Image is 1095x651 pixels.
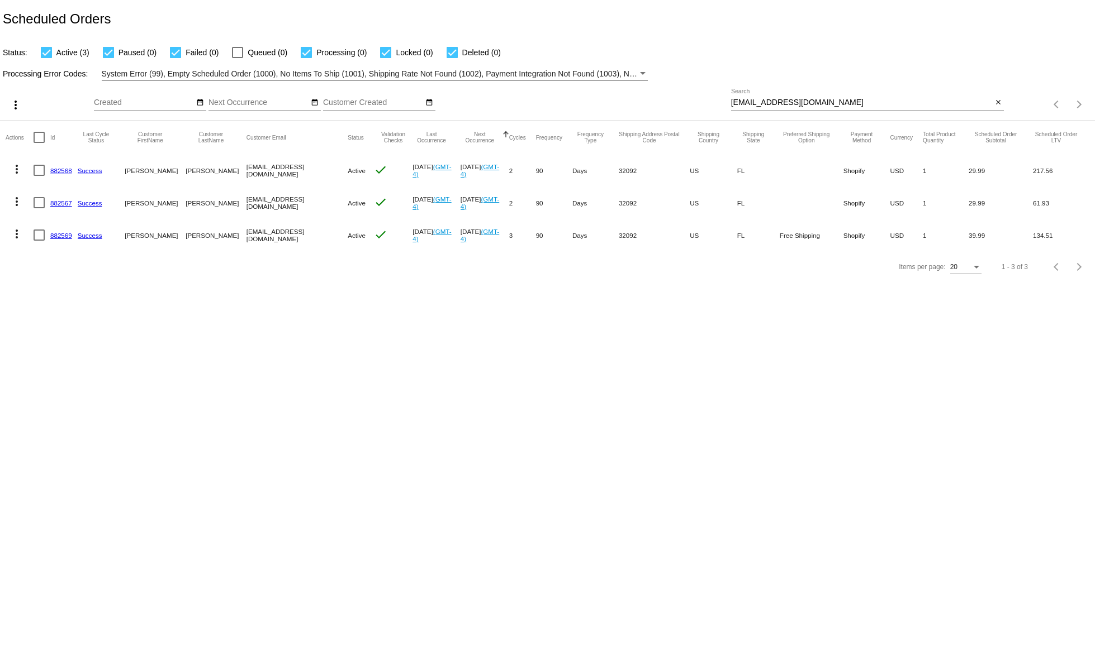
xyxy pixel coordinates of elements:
[78,131,115,143] button: Change sorting for LastProcessingCycleId
[413,154,461,186] mat-cell: [DATE]
[50,199,72,207] a: 882567
[186,219,247,251] mat-cell: [PERSON_NAME]
[94,98,195,107] input: Created
[536,154,572,186] mat-cell: 90
[843,154,890,186] mat-cell: Shopify
[78,199,102,207] a: Success
[413,195,451,210] a: (GMT-4)
[969,186,1033,219] mat-cell: 29.99
[737,154,780,186] mat-cell: FL
[509,134,526,141] button: Change sorting for Cycles
[994,98,1002,107] mat-icon: close
[50,134,55,141] button: Change sorting for Id
[690,131,727,143] button: Change sorting for ShippingCountry
[125,154,186,186] mat-cell: [PERSON_NAME]
[969,219,1033,251] mat-cell: 39.99
[780,131,833,143] button: Change sorting for PreferredShippingOption
[9,98,22,112] mat-icon: more_vert
[374,121,413,154] mat-header-cell: Validation Checks
[413,131,451,143] button: Change sorting for LastOccurrenceUtc
[690,154,737,186] mat-cell: US
[348,167,366,174] span: Active
[413,219,461,251] mat-cell: [DATE]
[737,131,770,143] button: Change sorting for ShippingState
[6,121,34,154] mat-header-cell: Actions
[247,154,348,186] mat-cell: [EMAIL_ADDRESS][DOMAIN_NAME]
[690,186,737,219] mat-cell: US
[374,163,387,176] mat-icon: check
[425,98,433,107] mat-icon: date_range
[125,186,186,219] mat-cell: [PERSON_NAME]
[536,134,562,141] button: Change sorting for Frequency
[1033,131,1079,143] button: Change sorting for LifetimeValue
[731,98,993,107] input: Search
[3,48,27,57] span: Status:
[208,98,309,107] input: Next Occurrence
[461,131,499,143] button: Change sorting for NextOccurrenceUtc
[78,167,102,174] a: Success
[1046,93,1068,116] button: Previous page
[619,154,690,186] mat-cell: 32092
[969,131,1023,143] button: Change sorting for Subtotal
[572,131,609,143] button: Change sorting for FrequencyType
[248,46,287,59] span: Queued (0)
[461,154,509,186] mat-cell: [DATE]
[3,69,88,78] span: Processing Error Codes:
[102,67,648,81] mat-select: Filter by Processing Error Codes
[536,219,572,251] mat-cell: 90
[78,232,102,239] a: Success
[950,263,957,271] span: 20
[461,186,509,219] mat-cell: [DATE]
[690,219,737,251] mat-cell: US
[186,186,247,219] mat-cell: [PERSON_NAME]
[50,232,72,239] a: 882569
[619,219,690,251] mat-cell: 32092
[899,263,945,271] div: Items per page:
[890,186,923,219] mat-cell: USD
[125,219,186,251] mat-cell: [PERSON_NAME]
[396,46,433,59] span: Locked (0)
[509,154,536,186] mat-cell: 2
[780,219,843,251] mat-cell: Free Shipping
[56,46,89,59] span: Active (3)
[1046,256,1068,278] button: Previous page
[186,154,247,186] mat-cell: [PERSON_NAME]
[348,199,366,207] span: Active
[348,232,366,239] span: Active
[461,163,499,178] a: (GMT-4)
[509,219,536,251] mat-cell: 3
[461,219,509,251] mat-cell: [DATE]
[572,154,619,186] mat-cell: Days
[125,131,176,143] button: Change sorting for CustomerFirstName
[374,228,387,241] mat-icon: check
[247,134,286,141] button: Change sorting for CustomerEmail
[923,154,969,186] mat-cell: 1
[186,131,236,143] button: Change sorting for CustomerLastName
[1033,186,1089,219] mat-cell: 61.93
[923,219,969,251] mat-cell: 1
[374,195,387,209] mat-icon: check
[619,186,690,219] mat-cell: 32092
[536,186,572,219] mat-cell: 90
[923,186,969,219] mat-cell: 1
[311,98,319,107] mat-icon: date_range
[737,186,780,219] mat-cell: FL
[461,228,499,242] a: (GMT-4)
[1033,219,1089,251] mat-cell: 134.51
[1068,93,1091,116] button: Next page
[737,219,780,251] mat-cell: FL
[950,264,982,271] mat-select: Items per page:
[992,97,1004,109] button: Clear
[572,186,619,219] mat-cell: Days
[10,195,23,208] mat-icon: more_vert
[923,121,969,154] mat-header-cell: Total Product Quantity
[1068,256,1091,278] button: Next page
[843,131,880,143] button: Change sorting for PaymentMethod.Type
[316,46,367,59] span: Processing (0)
[413,228,451,242] a: (GMT-4)
[843,219,890,251] mat-cell: Shopify
[196,98,204,107] mat-icon: date_range
[1033,154,1089,186] mat-cell: 217.56
[247,219,348,251] mat-cell: [EMAIL_ADDRESS][DOMAIN_NAME]
[118,46,157,59] span: Paused (0)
